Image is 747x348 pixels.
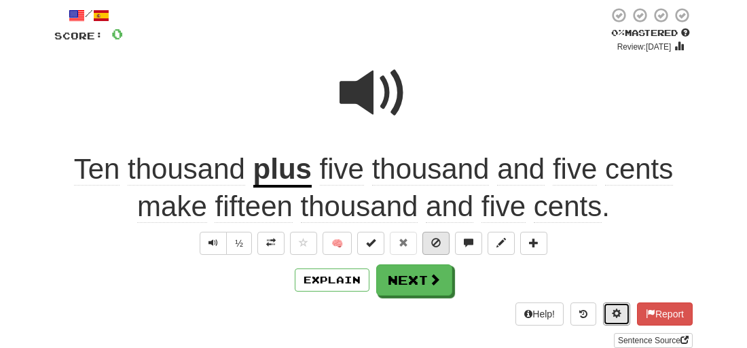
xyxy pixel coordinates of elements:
u: plus [253,153,312,188]
button: Set this sentence to 100% Mastered (alt+m) [357,232,384,255]
button: Report [637,302,693,326]
div: / [54,7,123,24]
span: 0 % [611,27,625,38]
span: five [553,153,597,186]
span: thousand [301,190,418,223]
span: . [137,153,673,223]
a: Sentence Source [614,333,693,348]
button: Play sentence audio (ctl+space) [200,232,227,255]
span: and [426,190,473,223]
span: thousand [128,153,245,186]
span: five [481,190,526,223]
small: Review: [DATE] [617,42,672,52]
button: Discuss sentence (alt+u) [455,232,482,255]
button: Edit sentence (alt+d) [488,232,515,255]
button: Reset to 0% Mastered (alt+r) [390,232,417,255]
div: Text-to-speech controls [197,232,252,255]
button: Toggle translation (alt+t) [257,232,285,255]
button: Help! [515,302,564,326]
button: 🧠 [323,232,352,255]
span: and [497,153,545,186]
button: Add to collection (alt+a) [520,232,547,255]
button: ½ [226,232,252,255]
button: Explain [295,268,369,292]
button: Round history (alt+y) [570,302,596,326]
span: 0 [111,25,123,42]
button: Next [376,264,452,296]
span: cents [534,190,602,223]
span: thousand [372,153,490,186]
span: make [137,190,207,223]
div: Mastered [608,27,693,39]
span: cents [605,153,673,186]
button: Favorite sentence (alt+f) [290,232,317,255]
span: Score: [54,30,103,41]
button: Ignore sentence (alt+i) [422,232,450,255]
span: fifteen [215,190,292,223]
span: Ten [74,153,120,186]
span: five [320,153,364,186]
